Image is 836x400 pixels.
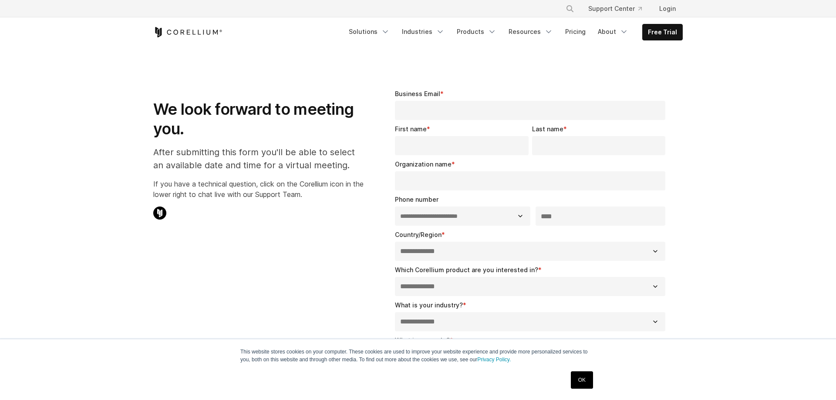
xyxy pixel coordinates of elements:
[395,301,463,309] span: What is your industry?
[395,196,438,203] span: Phone number
[503,24,558,40] a: Resources
[593,24,634,40] a: About
[153,27,222,37] a: Corellium Home
[532,125,563,133] span: Last name
[395,266,538,273] span: Which Corellium product are you interested in?
[560,24,591,40] a: Pricing
[395,337,450,344] span: What is your role?
[344,24,395,40] a: Solutions
[395,125,427,133] span: First name
[395,90,440,97] span: Business Email
[581,1,649,17] a: Support Center
[153,146,364,172] p: After submitting this form you'll be able to select an available date and time for a virtual meet...
[395,231,442,238] span: Country/Region
[153,100,364,139] h1: We look forward to meeting you.
[153,207,166,220] img: Corellium Chat Icon
[397,24,450,40] a: Industries
[571,371,593,389] a: OK
[562,1,578,17] button: Search
[555,1,683,17] div: Navigation Menu
[643,24,682,40] a: Free Trial
[153,179,364,200] p: If you have a technical question, click on the Corellium icon in the lower right to chat live wit...
[452,24,502,40] a: Products
[344,24,683,40] div: Navigation Menu
[477,357,511,363] a: Privacy Policy.
[395,160,452,168] span: Organization name
[240,348,596,363] p: This website stores cookies on your computer. These cookies are used to improve your website expe...
[652,1,683,17] a: Login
